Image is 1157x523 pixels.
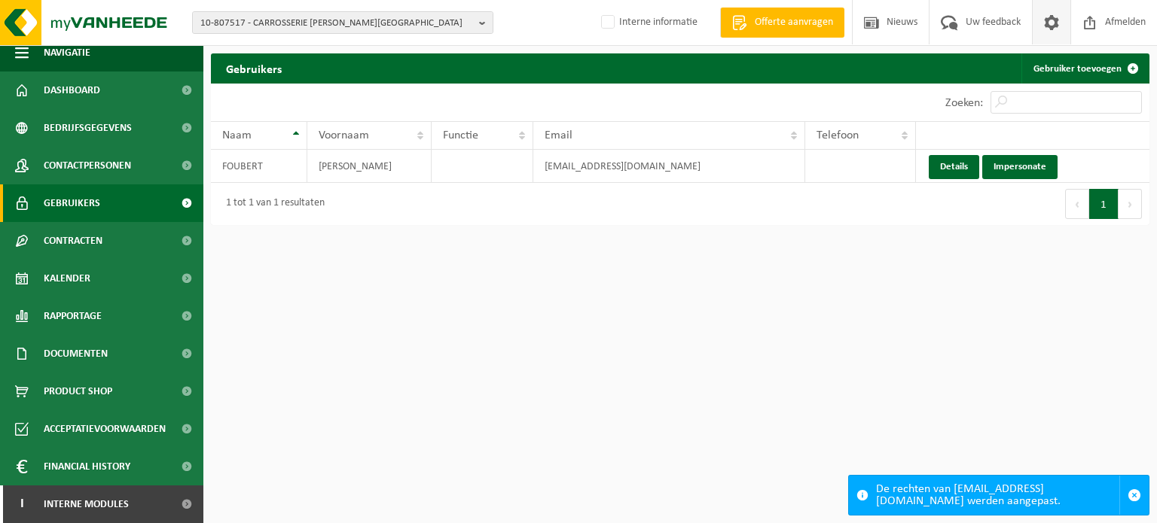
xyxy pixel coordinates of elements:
[751,15,837,30] span: Offerte aanvragen
[1089,189,1119,219] button: 1
[211,53,297,83] h2: Gebruikers
[720,8,844,38] a: Offerte aanvragen
[15,485,29,523] span: I
[1119,189,1142,219] button: Next
[533,150,805,183] td: [EMAIL_ADDRESS][DOMAIN_NAME]
[1065,189,1089,219] button: Previous
[44,260,90,297] span: Kalender
[307,150,432,183] td: [PERSON_NAME]
[945,97,983,109] label: Zoeken:
[218,190,325,217] div: 1 tot 1 van 1 resultaten
[44,71,100,109] span: Dashboard
[876,476,1119,515] div: De rechten van [EMAIL_ADDRESS][DOMAIN_NAME] werden aangepast.
[44,109,132,147] span: Bedrijfsgegevens
[44,222,102,260] span: Contracten
[319,129,369,141] span: Voornaam
[1021,53,1148,84] a: Gebruiker toevoegen
[211,150,307,183] td: FOUBERT
[598,11,698,34] label: Interne informatie
[192,11,493,34] button: 10-807517 - CARROSSERIE [PERSON_NAME][GEOGRAPHIC_DATA]
[44,297,102,335] span: Rapportage
[44,147,131,184] span: Contactpersonen
[929,155,979,179] a: Details
[982,155,1058,179] a: Impersonate
[44,184,100,222] span: Gebruikers
[545,129,572,141] span: Email
[44,448,130,485] span: Financial History
[44,485,129,523] span: Interne modules
[44,410,166,448] span: Acceptatievoorwaarden
[44,372,112,410] span: Product Shop
[44,335,108,372] span: Documenten
[200,12,473,35] span: 10-807517 - CARROSSERIE [PERSON_NAME][GEOGRAPHIC_DATA]
[44,34,90,71] span: Navigatie
[443,129,478,141] span: Functie
[817,129,859,141] span: Telefoon
[222,129,252,141] span: Naam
